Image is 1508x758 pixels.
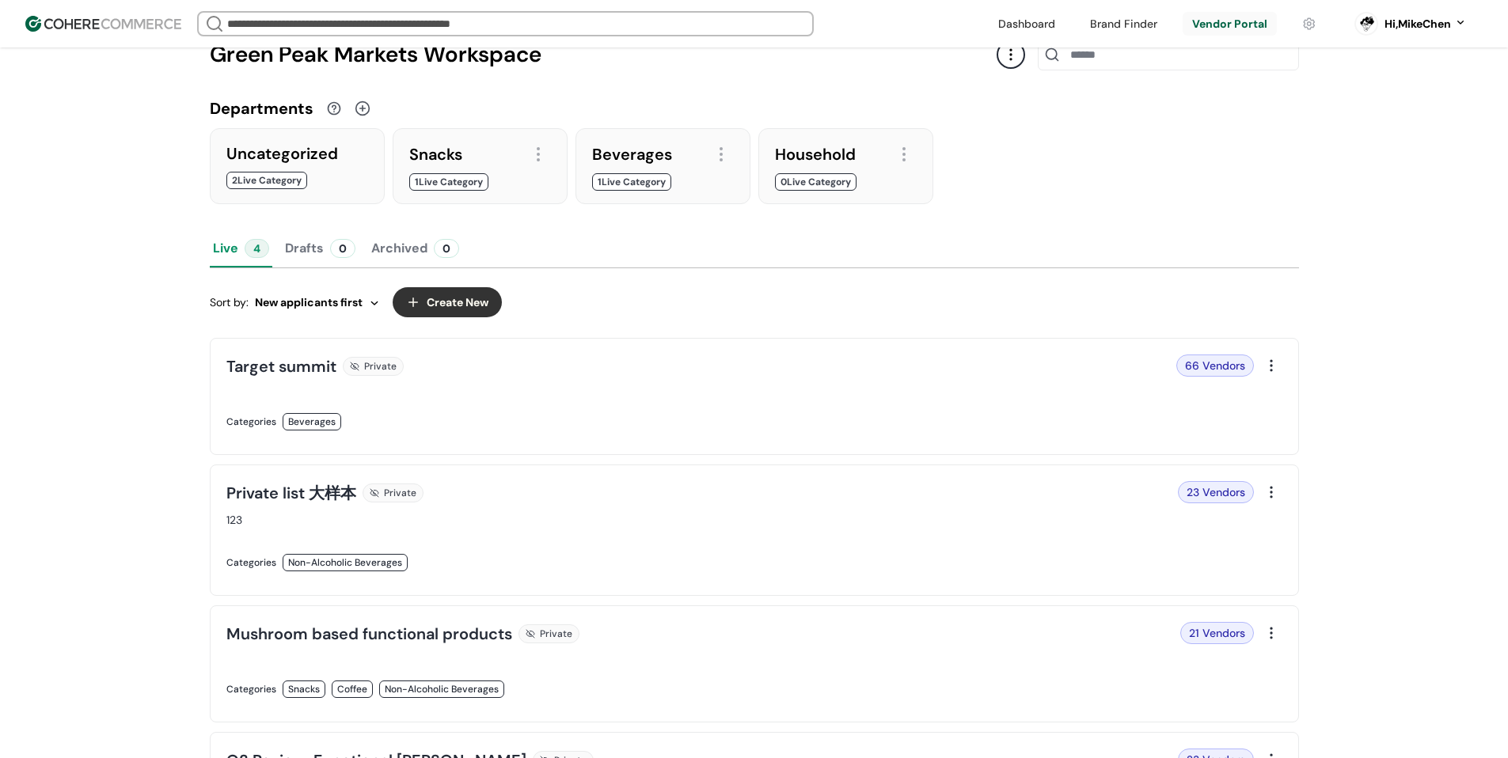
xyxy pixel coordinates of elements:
div: 123 [226,513,745,527]
div: Departments [210,97,313,120]
div: 0 [330,239,355,258]
button: Live [210,229,272,267]
div: Sort by: [210,294,380,311]
img: Cohere Logo [25,16,181,32]
button: Drafts [282,229,359,267]
button: Hi,MikeChen [1385,16,1467,32]
div: 21 Vendors [1180,622,1254,644]
div: 66 Vendors [1176,354,1254,377]
div: Hi, MikeChen [1385,16,1451,32]
div: Green Peak Markets Workspace [210,38,997,71]
button: Create New [393,287,502,317]
button: Archived [368,229,462,267]
div: 23 Vendors [1178,481,1254,503]
div: 0 [434,239,459,258]
span: New applicants first [255,294,363,311]
svg: 0 percent [1354,12,1378,36]
div: 4 [245,239,269,258]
